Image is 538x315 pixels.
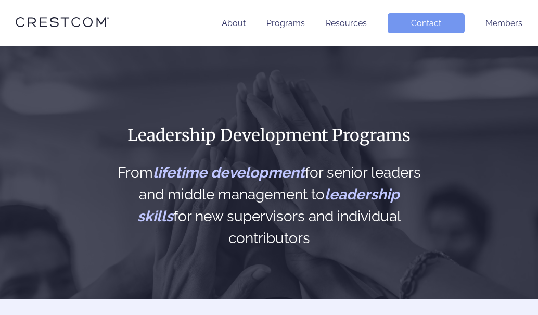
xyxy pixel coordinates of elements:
[153,164,305,181] span: lifetime development
[485,18,522,28] a: Members
[114,124,425,146] h1: Leadership Development Programs
[137,186,400,225] span: leadership skills
[326,18,367,28] a: Resources
[222,18,246,28] a: About
[266,18,305,28] a: Programs
[114,162,425,249] h2: From for senior leaders and middle management to for new supervisors and individual contributors
[388,13,465,33] a: Contact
